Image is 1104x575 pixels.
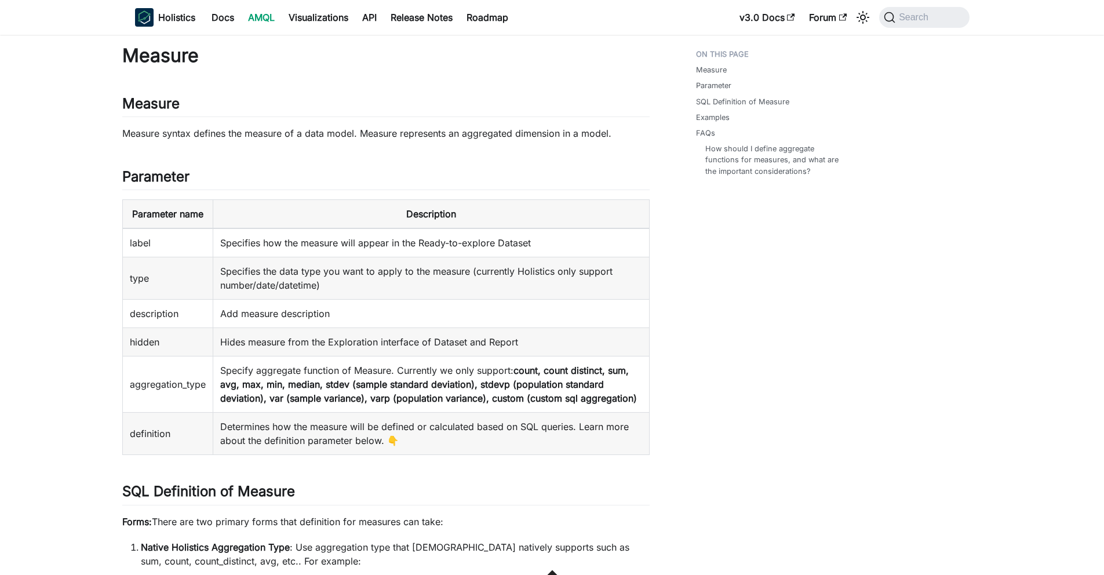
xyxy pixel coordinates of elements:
[122,483,650,505] h2: SQL Definition of Measure
[282,8,355,27] a: Visualizations
[122,515,650,529] p: There are two primary forms that definition for measures can take:
[122,516,152,527] strong: Forms:
[802,8,854,27] a: Forum
[696,96,789,107] a: SQL Definition of Measure
[213,413,650,455] td: Determines how the measure will be defined or calculated based on SQL queries. Learn more about t...
[854,8,872,27] button: Switch between dark and light mode (currently system mode)
[705,143,841,177] a: How should I define aggregate functions for measures, and what are the important considerations?
[141,541,290,553] strong: Native Holistics Aggregation Type
[135,8,154,27] img: Holistics
[123,413,213,455] td: definition
[696,128,715,139] a: FAQs
[123,200,213,229] th: Parameter name
[696,64,727,75] a: Measure
[733,8,802,27] a: v3.0 Docs
[122,95,650,117] h2: Measure
[213,200,650,229] th: Description
[141,540,650,568] p: : Use aggregation type that [DEMOGRAPHIC_DATA] natively supports such as sum, count, count_distin...
[241,8,282,27] a: AMQL
[123,228,213,257] td: label
[220,365,637,404] strong: count, count distinct, sum, avg, max, min, median, stdev (sample standard deviation), stdevp (pop...
[213,228,650,257] td: Specifies how the measure will appear in the Ready-to-explore Dataset
[213,257,650,300] td: Specifies the data type you want to apply to the measure (currently Holistics only support number...
[123,257,213,300] td: type
[895,12,935,23] span: Search
[123,356,213,413] td: aggregation_type
[384,8,460,27] a: Release Notes
[135,8,195,27] a: HolisticsHolisticsHolistics
[460,8,515,27] a: Roadmap
[355,8,384,27] a: API
[696,80,731,91] a: Parameter
[213,300,650,328] td: Add measure description
[879,7,969,28] button: Search (Command+K)
[696,112,730,123] a: Examples
[122,126,650,140] p: Measure syntax defines the measure of a data model. Measure represents an aggregated dimension in...
[158,10,195,24] b: Holistics
[123,328,213,356] td: hidden
[205,8,241,27] a: Docs
[213,356,650,413] td: Specify aggregate function of Measure. Currently we only support:
[122,44,650,67] h1: Measure
[123,300,213,328] td: description
[122,168,650,190] h2: Parameter
[213,328,650,356] td: Hides measure from the Exploration interface of Dataset and Report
